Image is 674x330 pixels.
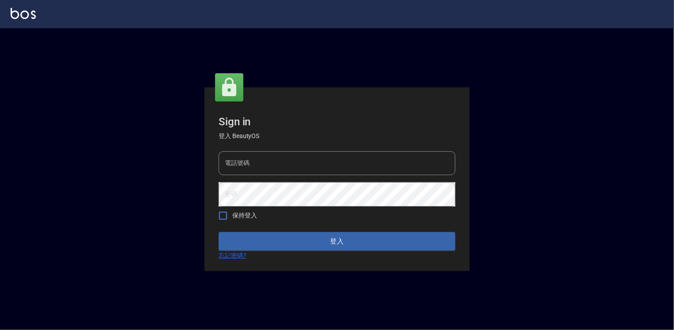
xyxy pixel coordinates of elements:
[219,116,455,128] h3: Sign in
[11,8,36,19] img: Logo
[219,131,455,141] h6: 登入 BeautyOS
[219,232,455,251] button: 登入
[219,251,246,260] a: 忘記密碼?
[232,211,257,220] span: 保持登入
